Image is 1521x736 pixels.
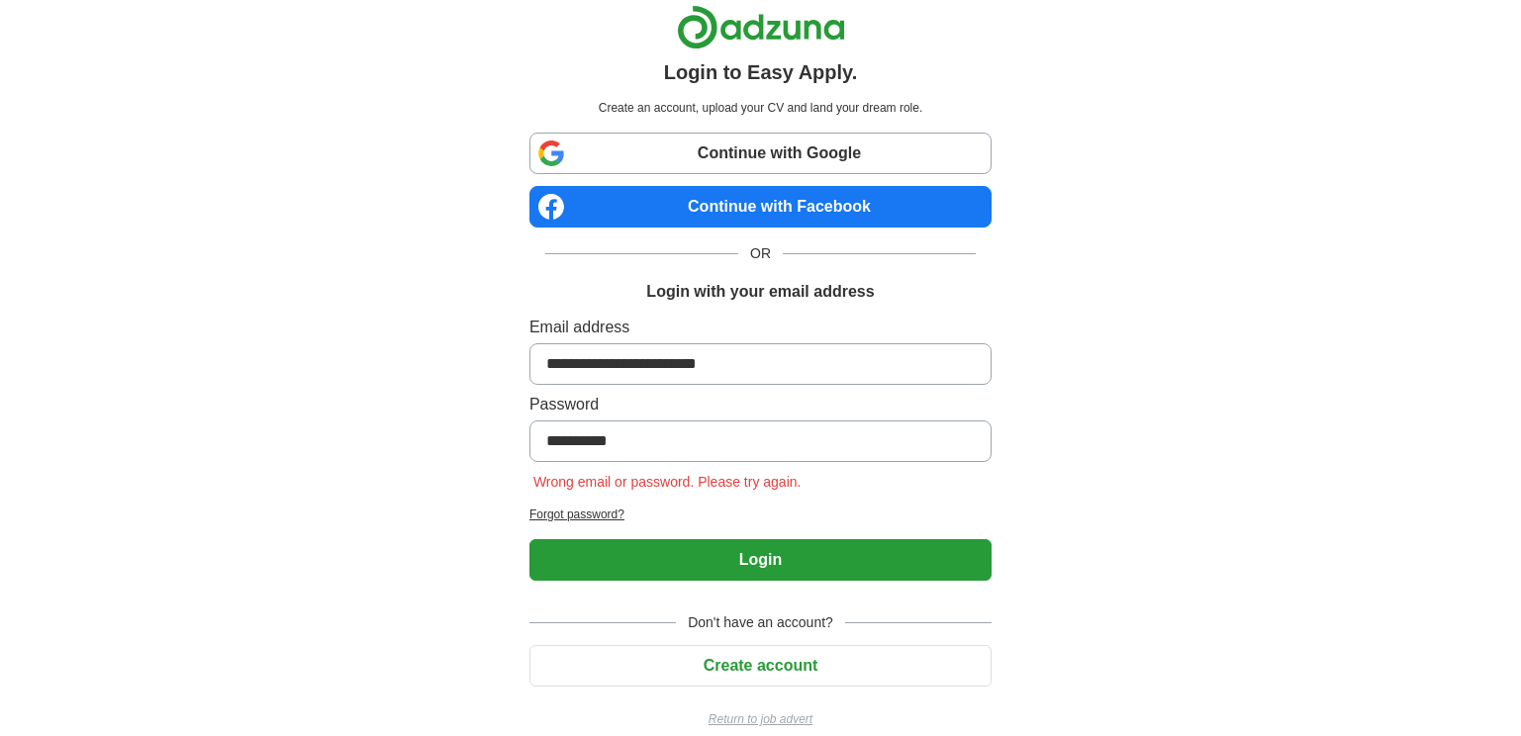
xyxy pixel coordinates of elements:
[529,710,992,728] a: Return to job advert
[529,657,992,674] a: Create account
[529,506,992,523] a: Forgot password?
[677,5,845,49] img: Adzuna logo
[738,243,783,264] span: OR
[529,539,992,581] button: Login
[664,57,858,87] h1: Login to Easy Apply.
[676,612,845,633] span: Don't have an account?
[646,280,874,304] h1: Login with your email address
[529,474,806,490] span: Wrong email or password. Please try again.
[529,186,992,228] a: Continue with Facebook
[529,133,992,174] a: Continue with Google
[529,316,992,339] label: Email address
[533,99,988,117] p: Create an account, upload your CV and land your dream role.
[529,645,992,687] button: Create account
[529,393,992,416] label: Password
